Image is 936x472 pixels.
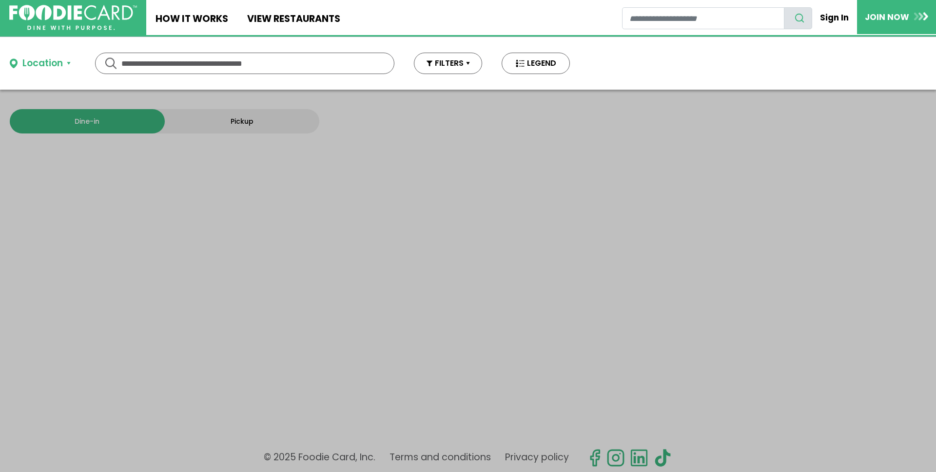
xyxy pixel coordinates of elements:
[414,53,482,74] button: FILTERS
[22,57,63,71] div: Location
[9,5,137,31] img: FoodieCard; Eat, Drink, Save, Donate
[10,57,71,71] button: Location
[502,53,570,74] button: LEGEND
[812,7,857,28] a: Sign In
[622,7,784,29] input: restaurant search
[784,7,812,29] button: search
